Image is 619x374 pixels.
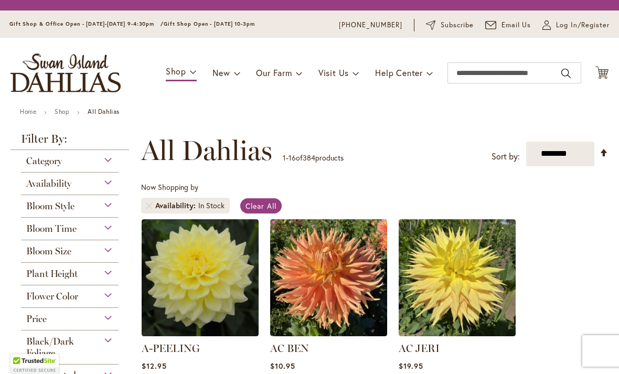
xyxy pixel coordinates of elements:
[20,108,36,115] a: Home
[26,268,78,280] span: Plant Height
[375,67,423,78] span: Help Center
[26,223,77,234] span: Bloom Time
[318,67,349,78] span: Visit Us
[561,65,571,82] button: Search
[141,135,272,166] span: All Dahlias
[542,20,610,30] a: Log In/Register
[10,133,129,150] strong: Filter By:
[26,291,78,302] span: Flower Color
[485,20,531,30] a: Email Us
[283,149,344,166] p: - of products
[9,20,164,27] span: Gift Shop & Office Open - [DATE]-[DATE] 9-4:30pm /
[270,361,295,371] span: $10.95
[303,153,315,163] span: 384
[246,201,276,211] span: Clear All
[212,67,230,78] span: New
[198,200,225,211] div: In Stock
[141,182,198,192] span: Now Shopping by
[283,153,286,163] span: 1
[426,20,474,30] a: Subscribe
[339,20,402,30] a: [PHONE_NUMBER]
[501,20,531,30] span: Email Us
[399,342,440,355] a: AC JERI
[166,66,186,77] span: Shop
[270,342,309,355] a: AC BEN
[164,20,255,27] span: Gift Shop Open - [DATE] 10-3pm
[142,219,259,336] img: A-Peeling
[399,361,423,371] span: $19.95
[142,328,259,338] a: A-Peeling
[26,313,47,325] span: Price
[270,328,387,338] a: AC BEN
[441,20,474,30] span: Subscribe
[399,219,516,336] img: AC Jeri
[8,337,37,366] iframe: Launch Accessibility Center
[10,54,121,92] a: store logo
[146,202,153,209] a: Remove Availability In Stock
[155,200,198,211] span: Availability
[256,67,292,78] span: Our Farm
[26,155,62,167] span: Category
[289,153,296,163] span: 16
[556,20,610,30] span: Log In/Register
[88,108,120,115] strong: All Dahlias
[26,178,71,189] span: Availability
[26,200,74,212] span: Bloom Style
[26,245,71,257] span: Bloom Size
[240,198,282,213] a: Clear All
[55,108,69,115] a: Shop
[270,219,387,336] img: AC BEN
[26,336,74,359] span: Black/Dark Foliage
[142,342,200,355] a: A-PEELING
[399,328,516,338] a: AC Jeri
[492,147,520,166] label: Sort by:
[142,361,167,371] span: $12.95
